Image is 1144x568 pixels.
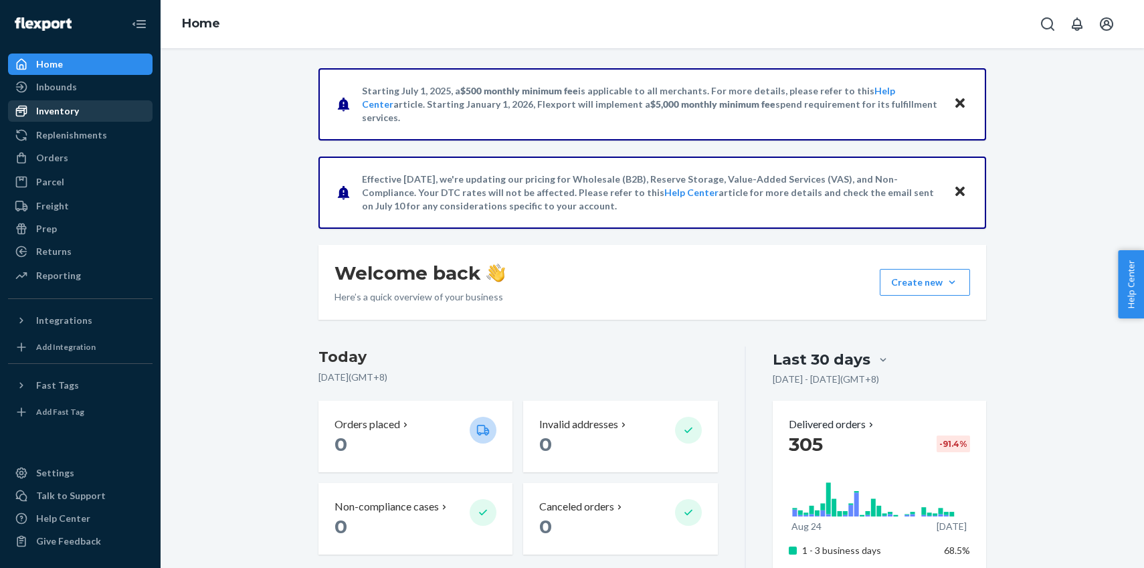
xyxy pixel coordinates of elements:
[8,375,153,396] button: Fast Tags
[36,535,101,548] div: Give Feedback
[1118,250,1144,318] button: Help Center
[36,222,57,235] div: Prep
[789,417,876,432] button: Delivered orders
[362,173,941,213] p: Effective [DATE], we're updating our pricing for Wholesale (B2B), Reserve Storage, Value-Added Se...
[539,499,614,514] p: Canceled orders
[36,151,68,165] div: Orders
[664,187,719,198] a: Help Center
[36,58,63,71] div: Home
[36,104,79,118] div: Inventory
[36,489,106,502] div: Talk to Support
[523,401,717,472] button: Invalid addresses 0
[318,401,512,472] button: Orders placed 0
[36,466,74,480] div: Settings
[460,85,578,96] span: $500 monthly minimum fee
[335,261,505,285] h1: Welcome back
[944,545,970,556] span: 68.5%
[802,544,934,557] p: 1 - 3 business days
[335,290,505,304] p: Here’s a quick overview of your business
[8,76,153,98] a: Inbounds
[36,128,107,142] div: Replenishments
[8,531,153,552] button: Give Feedback
[1093,11,1120,37] button: Open account menu
[8,147,153,169] a: Orders
[8,485,153,506] a: Talk to Support
[8,171,153,193] a: Parcel
[36,512,90,525] div: Help Center
[8,508,153,529] a: Help Center
[126,11,153,37] button: Close Navigation
[1034,11,1061,37] button: Open Search Box
[8,265,153,286] a: Reporting
[880,269,970,296] button: Create new
[335,433,347,456] span: 0
[8,241,153,262] a: Returns
[36,245,72,258] div: Returns
[951,183,969,202] button: Close
[773,349,870,370] div: Last 30 days
[335,515,347,538] span: 0
[539,417,618,432] p: Invalid addresses
[8,124,153,146] a: Replenishments
[539,515,552,538] span: 0
[362,84,941,124] p: Starting July 1, 2025, a is applicable to all merchants. For more details, please refer to this a...
[937,520,967,533] p: [DATE]
[36,314,92,327] div: Integrations
[8,100,153,122] a: Inventory
[8,195,153,217] a: Freight
[951,94,969,114] button: Close
[36,80,77,94] div: Inbounds
[318,483,512,555] button: Non-compliance cases 0
[36,379,79,392] div: Fast Tags
[8,218,153,240] a: Prep
[539,433,552,456] span: 0
[486,264,505,282] img: hand-wave emoji
[1064,11,1090,37] button: Open notifications
[523,483,717,555] button: Canceled orders 0
[171,5,231,43] ol: breadcrumbs
[15,17,72,31] img: Flexport logo
[36,406,84,417] div: Add Fast Tag
[182,16,220,31] a: Home
[318,371,718,384] p: [DATE] ( GMT+8 )
[335,417,400,432] p: Orders placed
[791,520,822,533] p: Aug 24
[789,433,823,456] span: 305
[8,310,153,331] button: Integrations
[650,98,775,110] span: $5,000 monthly minimum fee
[8,401,153,423] a: Add Fast Tag
[36,199,69,213] div: Freight
[36,175,64,189] div: Parcel
[36,269,81,282] div: Reporting
[8,462,153,484] a: Settings
[8,337,153,358] a: Add Integration
[36,341,96,353] div: Add Integration
[773,373,879,386] p: [DATE] - [DATE] ( GMT+8 )
[318,347,718,368] h3: Today
[937,436,970,452] div: -91.4 %
[8,54,153,75] a: Home
[335,499,439,514] p: Non-compliance cases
